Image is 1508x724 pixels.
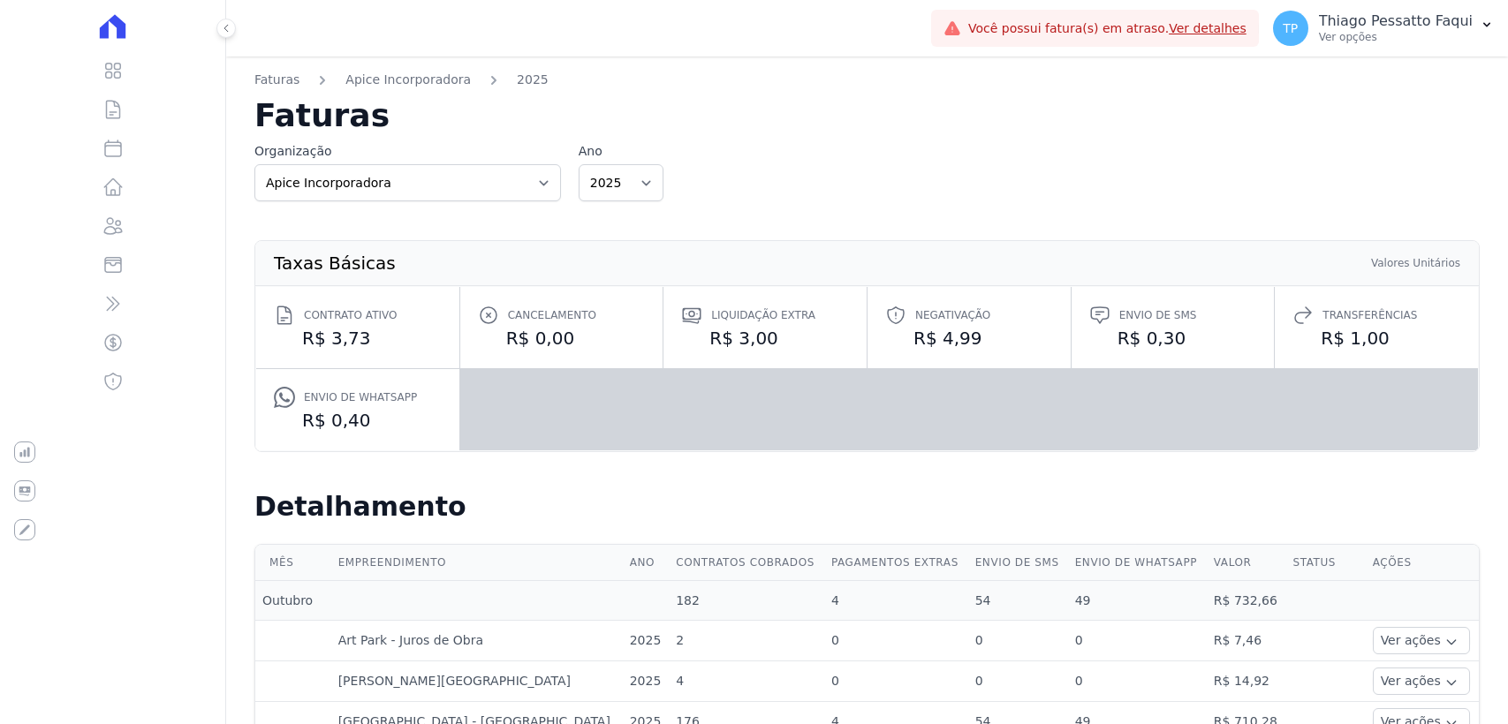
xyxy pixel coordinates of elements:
[345,71,471,89] a: Apice Incorporadora
[1207,581,1286,621] td: R$ 732,66
[1370,255,1461,271] th: Valores Unitários
[1207,621,1286,661] td: R$ 7,46
[331,545,623,581] th: Empreendimento
[1207,545,1286,581] th: Valor
[669,661,824,702] td: 4
[968,621,1068,661] td: 0
[669,581,824,621] td: 182
[304,306,397,324] span: Contrato ativo
[254,71,299,89] a: Faturas
[254,142,561,161] label: Organização
[824,621,968,661] td: 0
[331,621,623,661] td: Art Park - Juros de Obra
[508,306,596,324] span: Cancelamento
[824,581,968,621] td: 4
[1285,545,1365,581] th: Status
[1283,22,1298,34] span: TP
[885,326,1053,351] dd: R$ 4,99
[274,326,442,351] dd: R$ 3,73
[1373,627,1470,654] button: Ver ações
[1292,326,1460,351] dd: R$ 1,00
[1319,12,1473,30] p: Thiago Pessatto Faqui
[623,545,670,581] th: Ano
[254,71,1480,100] nav: Breadcrumb
[1068,545,1207,581] th: Envio de Whatsapp
[1119,306,1197,324] span: Envio de SMS
[255,581,331,621] td: Outubro
[968,545,1068,581] th: Envio de SMS
[304,388,417,406] span: Envio de Whatsapp
[711,306,815,324] span: Liquidação extra
[517,71,549,89] a: 2025
[579,142,663,161] label: Ano
[968,661,1068,702] td: 0
[478,326,646,351] dd: R$ 0,00
[1068,661,1207,702] td: 0
[915,306,990,324] span: Negativação
[254,100,1480,132] h2: Faturas
[1169,21,1247,35] a: Ver detalhes
[1207,661,1286,702] td: R$ 14,92
[669,545,824,581] th: Contratos cobrados
[254,491,1480,523] h2: Detalhamento
[1366,545,1479,581] th: Ações
[331,661,623,702] td: [PERSON_NAME][GEOGRAPHIC_DATA]
[255,545,331,581] th: Mês
[968,19,1247,38] span: Você possui fatura(s) em atraso.
[274,408,442,433] dd: R$ 0,40
[681,326,849,351] dd: R$ 3,00
[1373,667,1470,695] button: Ver ações
[1068,621,1207,661] td: 0
[1068,581,1207,621] td: 49
[968,581,1068,621] td: 54
[669,621,824,661] td: 2
[824,545,968,581] th: Pagamentos extras
[824,661,968,702] td: 0
[1089,326,1257,351] dd: R$ 0,30
[1322,306,1417,324] span: Transferências
[623,661,670,702] td: 2025
[1319,30,1473,44] p: Ver opções
[273,255,397,271] th: Taxas Básicas
[1259,4,1508,53] button: TP Thiago Pessatto Faqui Ver opções
[623,621,670,661] td: 2025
